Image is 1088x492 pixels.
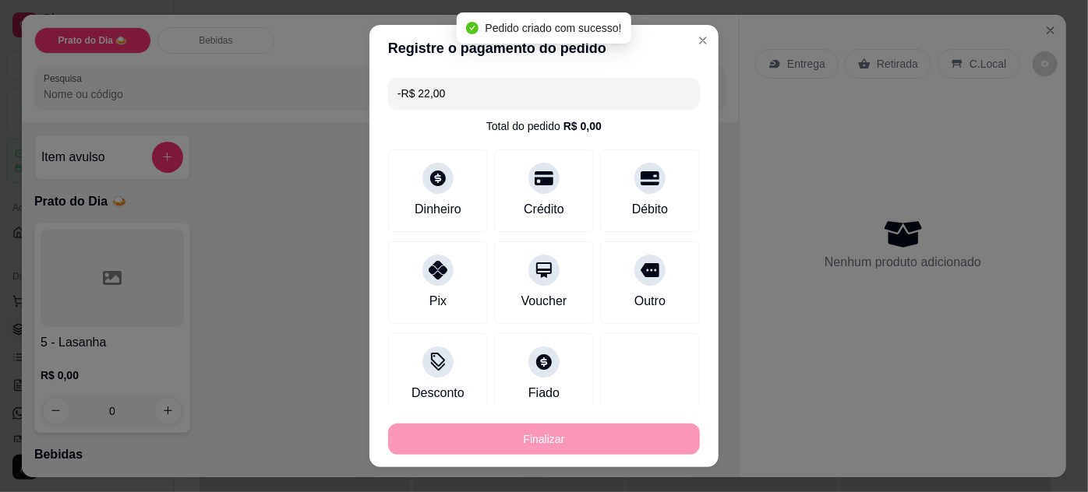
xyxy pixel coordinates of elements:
[466,22,479,34] span: check-circle
[632,200,668,219] div: Débito
[634,292,666,311] div: Outro
[397,78,691,109] input: Ex.: hambúrguer de cordeiro
[429,292,447,311] div: Pix
[415,200,461,219] div: Dinheiro
[369,25,719,72] header: Registre o pagamento do pedido
[524,200,564,219] div: Crédito
[486,118,602,134] div: Total do pedido
[521,292,567,311] div: Voucher
[563,118,602,134] div: R$ 0,00
[528,384,560,402] div: Fiado
[412,384,465,402] div: Desconto
[485,22,621,34] span: Pedido criado com sucesso!
[691,28,715,53] button: Close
